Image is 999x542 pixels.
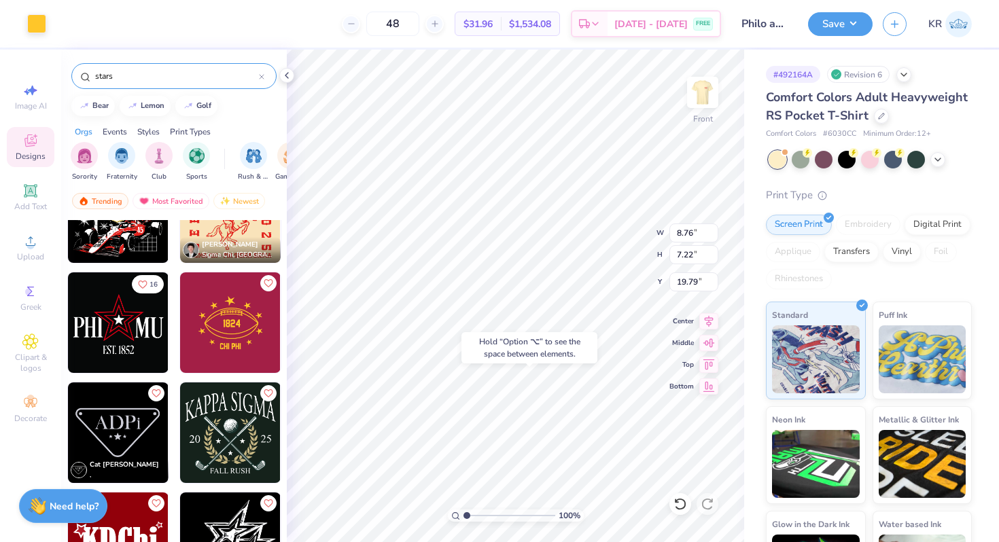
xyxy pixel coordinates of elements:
span: 16 [150,281,158,288]
span: Standard [772,308,808,322]
span: Puff Ink [879,308,907,322]
button: Like [260,495,277,511]
div: Print Types [170,126,211,138]
img: ae254096-3ae4-4d55-92f8-495f4ebe7c60 [180,272,281,373]
button: bear [71,96,115,116]
button: golf [175,96,217,116]
div: Newest [213,193,265,209]
span: Image AI [15,101,47,111]
span: $31.96 [463,17,493,31]
span: Metallic & Glitter Ink [879,412,959,427]
strong: Need help? [50,500,99,513]
div: bear [92,102,109,109]
button: Like [260,275,277,291]
div: Print Type [766,187,972,203]
span: Greek [20,302,41,312]
a: KR [928,11,972,37]
input: Try "Alpha" [94,69,259,83]
img: Front [689,79,716,106]
img: trend_line.gif [127,102,138,110]
img: Fraternity Image [114,148,129,164]
span: KR [928,16,942,32]
button: filter button [71,142,98,182]
div: Most Favorited [133,193,209,209]
button: lemon [120,96,171,116]
div: Screen Print [766,215,832,235]
div: Front [693,113,713,125]
span: [DATE] - [DATE] [614,17,688,31]
img: Sports Image [189,148,205,164]
span: , [90,470,159,480]
div: filter for Club [145,142,173,182]
div: Events [103,126,127,138]
input: – – [366,12,419,36]
span: FREE [696,19,710,29]
img: trend_line.gif [183,102,194,110]
img: 601cfcc5-fb6c-4a22-92a6-5ddc8ae67454 [68,382,169,483]
img: Sorority Image [77,148,92,164]
span: Club [152,172,166,182]
span: Minimum Order: 12 + [863,128,931,140]
img: Puff Ink [879,325,966,393]
div: Orgs [75,126,92,138]
span: Clipart & logos [7,352,54,374]
img: e1848137-2986-4469-b6b2-179fdeea62f2 [168,382,268,483]
input: Untitled Design [731,10,798,37]
span: Sorority [72,172,97,182]
span: Water based Ink [879,517,941,531]
div: filter for Sorority [71,142,98,182]
div: Rhinestones [766,269,832,289]
div: Applique [766,242,820,262]
span: Comfort Colors [766,128,816,140]
img: Game Day Image [283,148,299,164]
img: 77b2cff8-3110-4b14-b3a2-492b28bc3893 [280,382,381,483]
span: Add Text [14,201,47,212]
span: Comfort Colors Adult Heavyweight RS Pocket T-Shirt [766,89,968,124]
button: filter button [145,142,173,182]
img: Club Image [152,148,166,164]
img: Rush & Bid Image [246,148,262,164]
div: Transfers [824,242,879,262]
span: Cat [PERSON_NAME] [90,460,159,469]
div: Digital Print [905,215,970,235]
div: Styles [137,126,160,138]
span: Upload [17,251,44,262]
button: Like [148,495,164,511]
span: 100 % [559,509,580,522]
span: [PERSON_NAME] [202,240,258,249]
span: Fraternity [107,172,137,182]
span: Sigma Chi, [GEOGRAPHIC_DATA][US_STATE] [202,250,275,260]
img: Neon Ink [772,430,860,498]
button: filter button [183,142,210,182]
span: Game Day [275,172,306,182]
img: Avatar [183,242,199,258]
img: 330db50c-40e3-4ea7-b99d-200209482c9b [280,272,381,373]
button: Like [132,275,164,293]
span: $1,534.08 [509,17,551,31]
span: Sports [186,172,207,182]
span: Neon Ink [772,412,805,427]
img: Standard [772,325,860,393]
div: Foil [925,242,957,262]
span: # 6030CC [823,128,856,140]
img: trend_line.gif [79,102,90,110]
span: Center [669,317,694,326]
div: filter for Fraternity [107,142,137,182]
img: de7e7b13-9895-4c3c-a63d-f27879c3be5d [168,272,268,373]
div: golf [196,102,211,109]
button: filter button [238,142,269,182]
img: eed29da6-b8b5-474d-a1ee-0977042d6a15 [68,272,169,373]
span: Decorate [14,413,47,424]
img: trending.gif [78,196,89,206]
span: Bottom [669,382,694,391]
img: Kaylee Rivera [945,11,972,37]
img: most_fav.gif [139,196,150,206]
div: # 492164A [766,66,820,83]
img: Avatar [71,462,87,478]
div: filter for Game Day [275,142,306,182]
div: Vinyl [883,242,921,262]
span: Glow in the Dark Ink [772,517,849,531]
div: filter for Sports [183,142,210,182]
button: Like [260,385,277,401]
div: filter for Rush & Bid [238,142,269,182]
